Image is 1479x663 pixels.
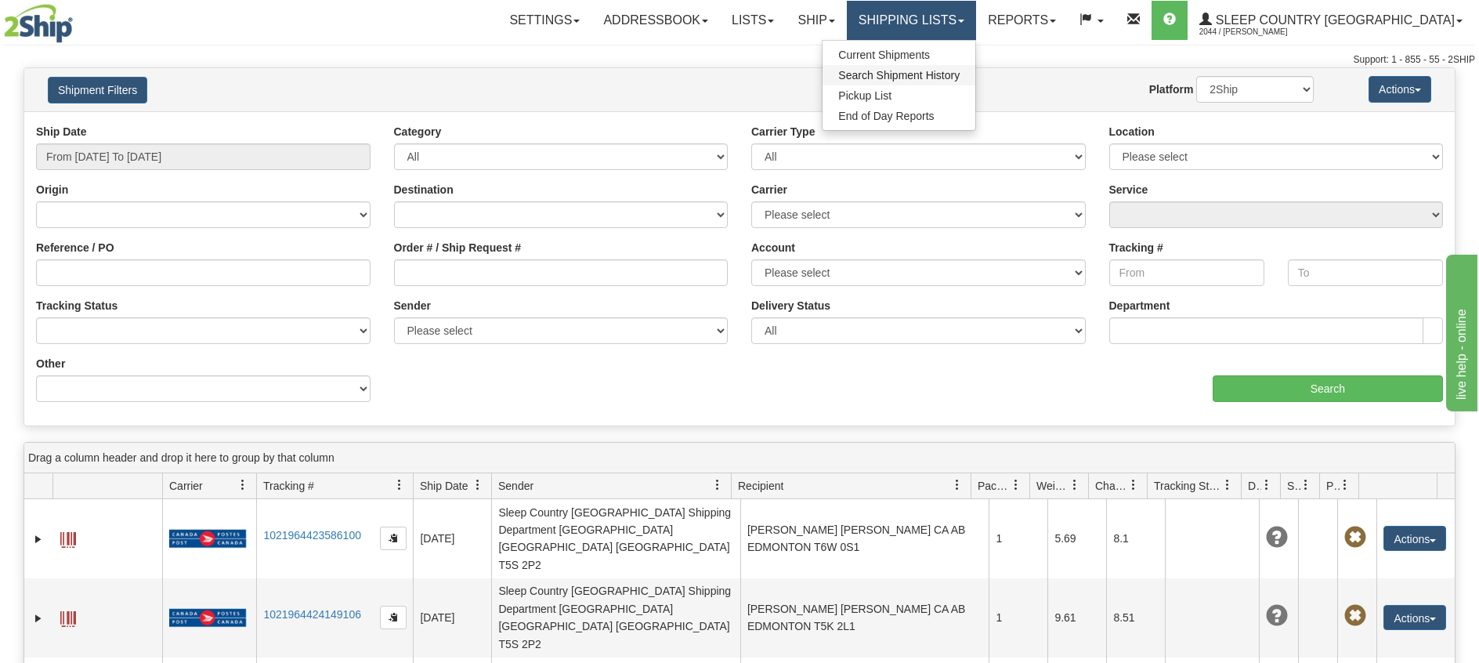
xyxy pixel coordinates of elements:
div: grid grouping header [24,443,1455,473]
label: Tracking # [1109,240,1163,255]
span: Carrier [169,478,203,494]
a: Weight filter column settings [1061,472,1088,498]
a: Sleep Country [GEOGRAPHIC_DATA] 2044 / [PERSON_NAME] [1188,1,1474,40]
a: Shipment Issues filter column settings [1293,472,1319,498]
span: Ship Date [420,478,468,494]
label: Order # / Ship Request # [394,240,522,255]
span: Pickup List [838,89,891,102]
label: Location [1109,124,1155,139]
td: [PERSON_NAME] [PERSON_NAME] CA AB EDMONTON T6W 0S1 [740,499,989,578]
span: End of Day Reports [838,110,934,122]
td: 8.1 [1106,499,1165,578]
a: Pickup List [823,85,975,106]
span: 2044 / [PERSON_NAME] [1199,24,1317,40]
span: Unknown [1266,527,1288,549]
a: 1021964423586100 [263,529,361,542]
a: Expand [31,531,46,547]
button: Actions [1369,76,1431,103]
a: Shipping lists [847,1,976,40]
img: 20 - Canada Post [169,529,246,549]
button: Copy to clipboard [380,606,407,629]
a: Expand [31,610,46,626]
a: Reports [976,1,1068,40]
span: Charge [1095,478,1128,494]
img: logo2044.jpg [4,4,73,43]
a: Settings [497,1,591,40]
span: Sender [498,478,533,494]
label: Origin [36,182,68,197]
input: From [1109,259,1264,286]
a: Current Shipments [823,45,975,65]
iframe: chat widget [1443,252,1477,411]
a: Ship [786,1,846,40]
span: Search Shipment History [838,69,960,82]
label: Carrier [751,182,787,197]
td: [DATE] [413,578,491,658]
span: Weight [1036,478,1069,494]
label: Destination [394,182,454,197]
label: Sender [394,298,431,313]
label: Reference / PO [36,240,114,255]
div: live help - online [12,9,145,28]
td: [DATE] [413,499,491,578]
a: Ship Date filter column settings [465,472,491,498]
label: Account [751,240,795,255]
a: Carrier filter column settings [230,472,256,498]
label: Carrier Type [751,124,815,139]
a: Pickup Status filter column settings [1332,472,1358,498]
span: Packages [978,478,1011,494]
a: End of Day Reports [823,106,975,126]
label: Other [36,356,65,371]
a: Tracking # filter column settings [386,472,413,498]
td: Sleep Country [GEOGRAPHIC_DATA] Shipping Department [GEOGRAPHIC_DATA] [GEOGRAPHIC_DATA] [GEOGRAPH... [491,499,740,578]
div: Support: 1 - 855 - 55 - 2SHIP [4,53,1475,67]
label: Service [1109,182,1148,197]
label: Delivery Status [751,298,830,313]
a: Sender filter column settings [704,472,731,498]
label: Department [1109,298,1170,313]
a: Label [60,604,76,629]
a: Label [60,525,76,550]
td: 8.51 [1106,578,1165,658]
input: Search [1213,375,1443,402]
a: Recipient filter column settings [944,472,971,498]
a: 1021964424149106 [263,608,361,621]
span: Unknown [1266,605,1288,627]
a: Packages filter column settings [1003,472,1029,498]
span: Current Shipments [838,49,930,61]
td: 5.69 [1047,499,1106,578]
button: Copy to clipboard [380,527,407,550]
label: Ship Date [36,124,87,139]
a: Delivery Status filter column settings [1253,472,1280,498]
span: Pickup Not Assigned [1344,527,1366,549]
button: Actions [1383,526,1446,551]
a: Charge filter column settings [1120,472,1147,498]
span: Shipment Issues [1287,478,1300,494]
img: 20 - Canada Post [169,608,246,628]
button: Shipment Filters [48,77,147,103]
a: Tracking Status filter column settings [1214,472,1241,498]
input: To [1288,259,1443,286]
span: Recipient [738,478,783,494]
span: Delivery Status [1248,478,1261,494]
td: 1 [989,499,1047,578]
a: Addressbook [591,1,720,40]
label: Platform [1149,82,1194,97]
span: Pickup Not Assigned [1344,605,1366,627]
span: Tracking Status [1154,478,1222,494]
button: Actions [1383,605,1446,630]
label: Category [394,124,442,139]
td: 1 [989,578,1047,658]
span: Pickup Status [1326,478,1340,494]
a: Lists [720,1,786,40]
span: Tracking # [263,478,314,494]
td: [PERSON_NAME] [PERSON_NAME] CA AB EDMONTON T5K 2L1 [740,578,989,658]
td: Sleep Country [GEOGRAPHIC_DATA] Shipping Department [GEOGRAPHIC_DATA] [GEOGRAPHIC_DATA] [GEOGRAPH... [491,578,740,658]
label: Tracking Status [36,298,118,313]
span: Sleep Country [GEOGRAPHIC_DATA] [1212,13,1455,27]
td: 9.61 [1047,578,1106,658]
a: Search Shipment History [823,65,975,85]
